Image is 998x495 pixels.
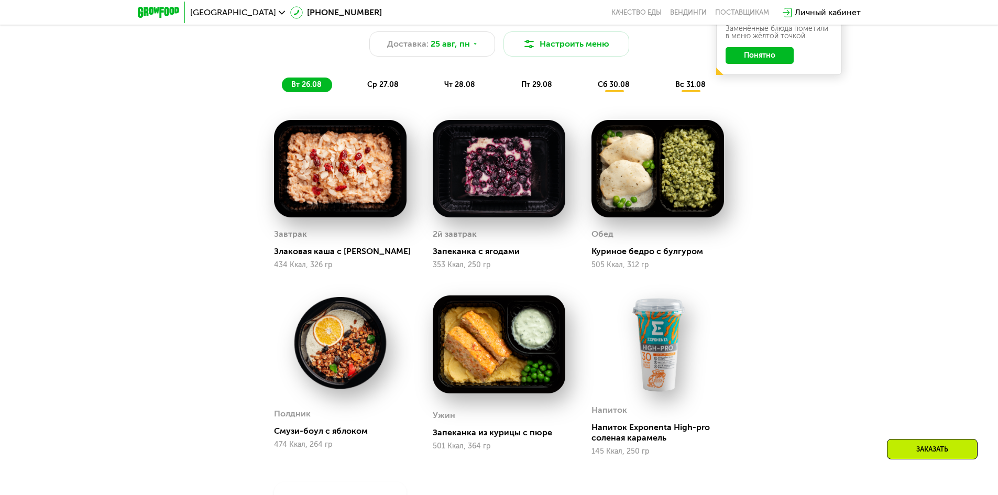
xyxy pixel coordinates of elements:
[598,80,630,89] span: сб 30.08
[274,246,415,257] div: Злаковая каша с [PERSON_NAME]
[274,226,307,242] div: Завтрак
[591,226,613,242] div: Обед
[190,8,276,17] span: [GEOGRAPHIC_DATA]
[726,25,832,40] div: Заменённые блюда пометили в меню жёлтой точкой.
[591,422,732,443] div: Напиток Exponenta High-pro соленая карамель
[433,226,477,242] div: 2й завтрак
[715,8,769,17] div: поставщикам
[726,47,794,64] button: Понятно
[503,31,629,57] button: Настроить меню
[887,439,978,459] div: Заказать
[444,80,475,89] span: чт 28.08
[433,408,455,423] div: Ужин
[433,442,565,450] div: 501 Ккал, 364 гр
[591,447,724,456] div: 145 Ккал, 250 гр
[795,6,861,19] div: Личный кабинет
[611,8,662,17] a: Качество еды
[591,246,732,257] div: Куриное бедро с булгуром
[290,6,382,19] a: [PHONE_NUMBER]
[433,427,574,438] div: Запеканка из курицы с пюре
[670,8,707,17] a: Вендинги
[591,402,627,418] div: Напиток
[675,80,706,89] span: вс 31.08
[274,441,407,449] div: 474 Ккал, 264 гр
[433,261,565,269] div: 353 Ккал, 250 гр
[433,246,574,257] div: Запеканка с ягодами
[431,38,470,50] span: 25 авг, пн
[274,261,407,269] div: 434 Ккал, 326 гр
[274,426,415,436] div: Смузи-боул с яблоком
[274,406,311,422] div: Полдник
[521,80,552,89] span: пт 29.08
[387,38,429,50] span: Доставка:
[367,80,399,89] span: ср 27.08
[591,261,724,269] div: 505 Ккал, 312 гр
[291,80,322,89] span: вт 26.08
